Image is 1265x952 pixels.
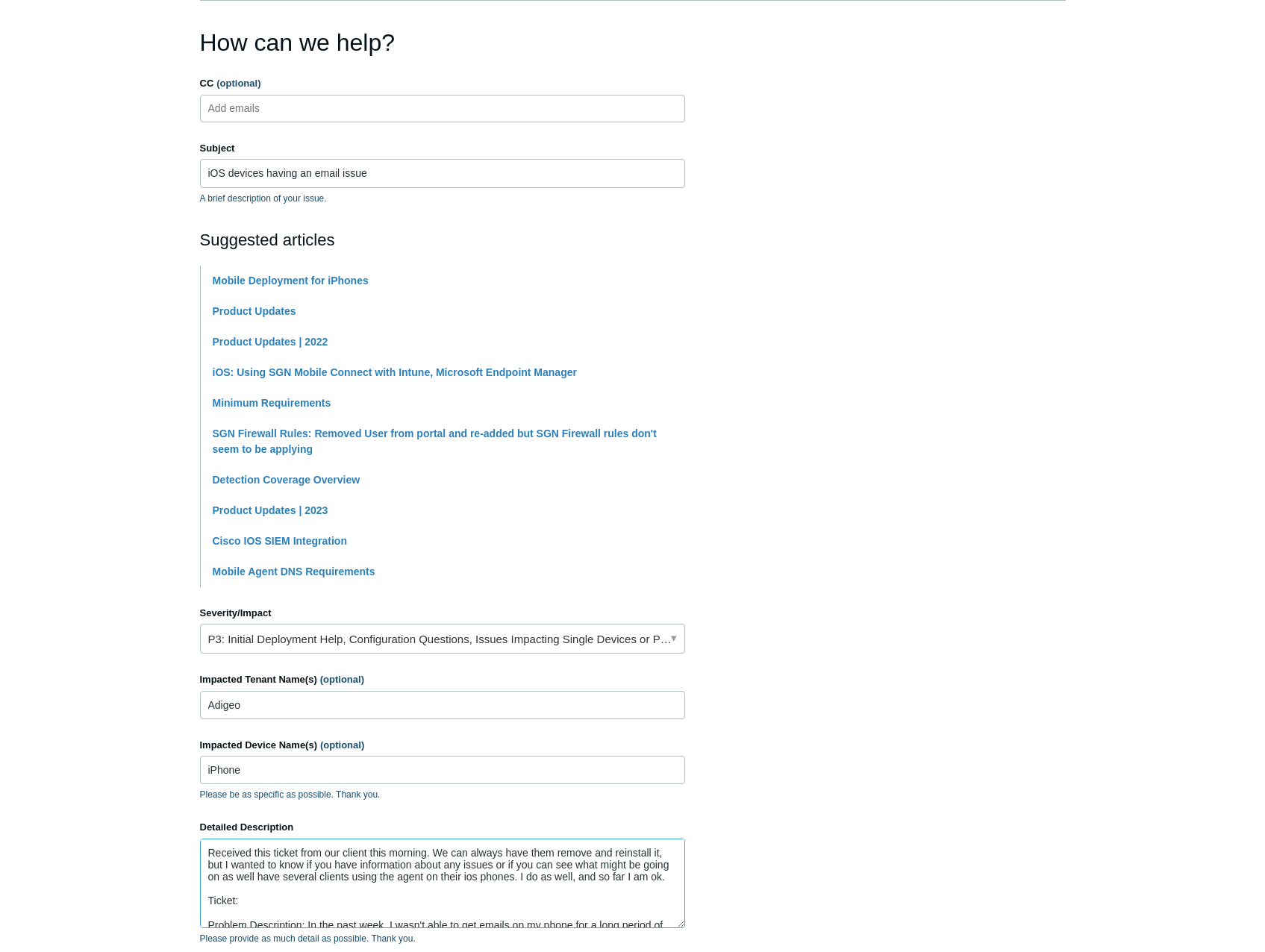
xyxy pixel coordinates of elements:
label: Severity/Impact [200,606,685,621]
label: Detailed Description [200,820,685,835]
span: (optional) [320,739,364,751]
a: iOS: Using SGN Mobile Connect with Intune, Microsoft Endpoint Manager [213,366,577,378]
p: A brief description of your issue. [200,192,685,205]
label: Subject [200,141,685,156]
a: Cisco IOS SIEM Integration [213,535,347,547]
a: Mobile Deployment for iPhones [213,275,369,286]
a: Product Updates | 2023 [213,504,328,516]
a: P3: Initial Deployment Help, Configuration Questions, Issues Impacting Single Devices or Past Out... [200,624,685,654]
a: Product Updates [213,305,296,317]
a: Product Updates | 2022 [213,336,328,348]
input: Add emails [202,97,291,119]
span: (optional) [216,78,260,89]
label: Impacted Tenant Name(s) [200,672,685,687]
a: Minimum Requirements [213,397,331,409]
h2: Suggested articles [200,228,685,252]
label: Impacted Device Name(s) [200,738,685,753]
h1: How can we help? [200,25,685,60]
label: CC [200,76,685,91]
span: (optional) [320,674,364,685]
a: SGN Firewall Rules: Removed User from portal and re-added but SGN Firewall rules don't seem to be... [213,428,657,455]
p: Please provide as much detail as possible. Thank you. [200,932,685,945]
a: Mobile Agent DNS Requirements [213,566,375,577]
a: Detection Coverage Overview [213,474,360,486]
p: Please be as specific as possible. Thank you. [200,788,685,801]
